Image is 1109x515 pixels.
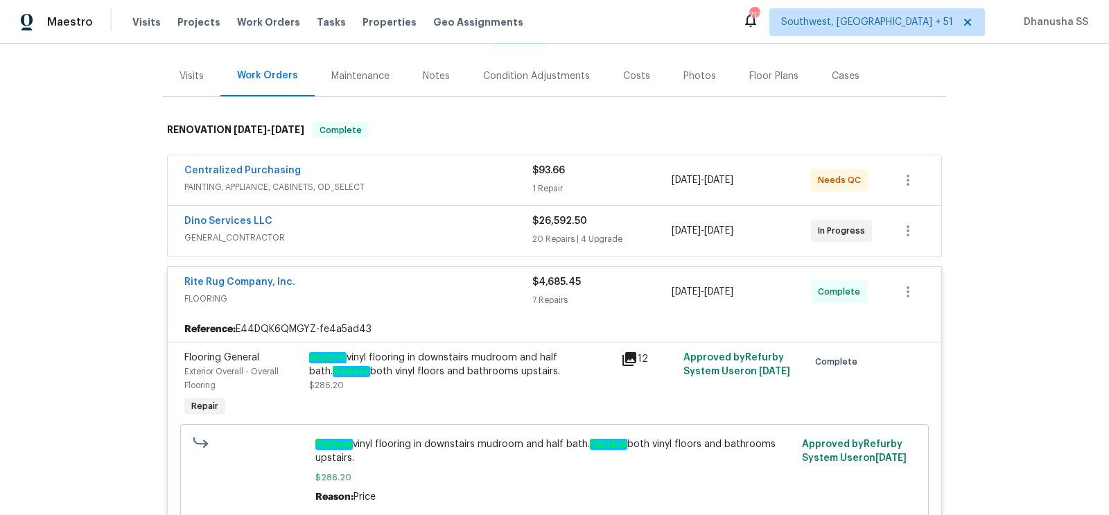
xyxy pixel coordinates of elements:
span: $286.20 [315,471,794,485]
div: vinyl flooring in downstairs mudroom and half bath. both vinyl floors and bathrooms upstairs. [309,351,613,378]
span: In Progress [818,224,871,238]
a: Dino Services LLC [184,216,272,226]
span: - [672,224,733,238]
span: Dhanusha SS [1018,15,1088,29]
span: [DATE] [672,287,701,297]
span: $26,592.50 [532,216,587,226]
span: - [421,34,482,44]
span: Approved by Refurby System User on [802,439,907,463]
div: Cases [832,69,859,83]
span: Tasks [317,17,346,27]
em: Replace [309,352,347,363]
span: [DATE] [875,453,907,463]
span: [DATE] [453,34,482,44]
span: - [234,125,304,134]
span: [DATE] [704,226,733,236]
div: Maintenance [331,69,390,83]
span: $286.20 [309,381,344,390]
em: Replace [333,366,370,377]
span: - [672,173,733,187]
span: $93.66 [532,166,565,175]
div: Costs [623,69,650,83]
div: Work Orders [237,69,298,82]
span: Approved by Refurby System User on [683,353,790,376]
span: Projects [177,15,220,29]
span: [DATE] [421,34,450,44]
a: Centralized Purchasing [184,166,301,175]
span: Complete [818,285,866,299]
span: vinyl flooring in downstairs mudroom and half bath. both vinyl floors and bathrooms upstairs. [315,437,794,465]
span: Complete [314,123,367,137]
div: E44DQK6QMGYZ-fe4a5ad43 [168,317,941,342]
span: Flooring General [184,353,259,363]
div: RENOVATION [DATE]-[DATE]Complete [163,108,946,152]
div: Floor Plans [749,69,798,83]
span: Geo Assignments [433,15,523,29]
div: Notes [423,69,450,83]
span: PAINTING, APPLIANCE, CABINETS, OD_SELECT [184,180,532,194]
div: 1 Repair [532,182,672,195]
span: $4,685.45 [532,277,581,287]
span: Properties [363,15,417,29]
span: Reason: [315,492,353,502]
div: Photos [683,69,716,83]
span: [DATE] [704,175,733,185]
div: Visits [180,69,204,83]
span: Renovation [367,34,547,44]
span: Repair [186,399,224,413]
span: Visits [132,15,161,29]
span: [DATE] [672,226,701,236]
div: 713 [749,8,759,22]
span: [DATE] [234,125,267,134]
span: [DATE] [759,367,790,376]
span: - [672,285,733,299]
div: Condition Adjustments [483,69,590,83]
span: Complete [815,355,863,369]
span: [DATE] [163,34,192,44]
span: [DATE] [271,125,304,134]
span: [DATE] [672,175,701,185]
span: [DATE] [704,287,733,297]
b: Reference: [184,322,236,336]
span: Exterior Overall - Overall Flooring [184,367,279,390]
em: Replace [315,439,353,450]
span: FLOORING [184,292,532,306]
h6: RENOVATION [167,122,304,139]
span: Maestro [47,15,93,29]
span: Southwest, [GEOGRAPHIC_DATA] + 51 [781,15,953,29]
span: Price [353,492,376,502]
span: Work Orders [237,15,300,29]
div: 7 Repairs [532,293,672,307]
em: Replace [590,439,627,450]
div: 20 Repairs | 4 Upgrade [532,232,672,246]
span: Needs QC [818,173,866,187]
a: Rite Rug Company, Inc. [184,277,295,287]
div: 12 [621,351,675,367]
span: GENERAL_CONTRACTOR [184,231,532,245]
